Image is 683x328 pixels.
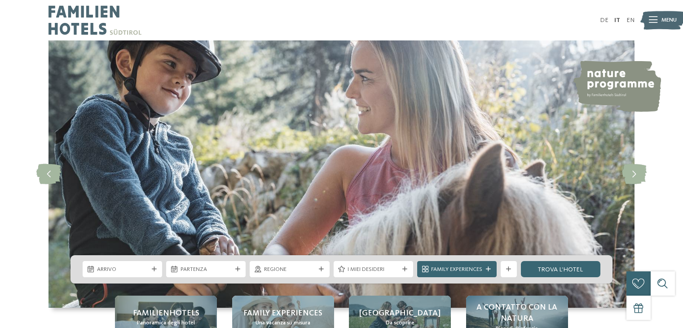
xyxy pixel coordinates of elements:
[243,308,322,319] span: Family experiences
[431,266,482,274] span: Family Experiences
[386,319,414,327] span: Da scoprire
[137,319,195,327] span: Panoramica degli hotel
[359,308,441,319] span: [GEOGRAPHIC_DATA]
[181,266,232,274] span: Partenza
[97,266,148,274] span: Arrivo
[661,16,677,24] span: Menu
[133,308,199,319] span: Familienhotels
[348,266,399,274] span: I miei desideri
[474,302,560,324] span: A contatto con la natura
[614,17,620,23] a: IT
[256,319,310,327] span: Una vacanza su misura
[48,40,635,308] img: Family hotel Alto Adige: the happy family places!
[600,17,608,23] a: DE
[572,61,661,112] img: nature programme by Familienhotels Südtirol
[264,266,315,274] span: Regione
[521,261,600,277] a: trova l’hotel
[626,17,635,23] a: EN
